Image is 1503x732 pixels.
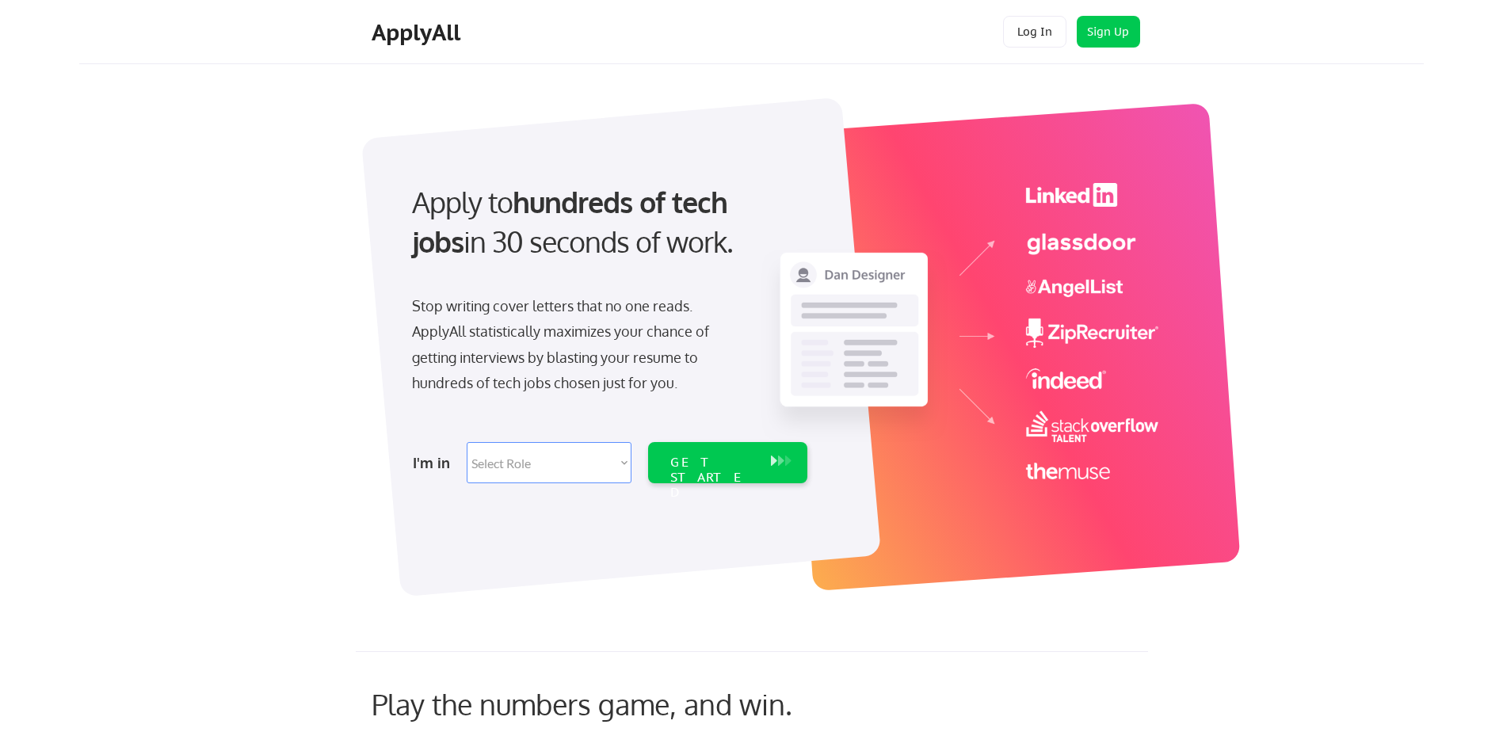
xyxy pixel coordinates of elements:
div: Play the numbers game, and win. [372,687,863,721]
button: Log In [1003,16,1066,48]
div: ApplyAll [372,19,465,46]
div: Stop writing cover letters that no one reads. ApplyAll statistically maximizes your chance of get... [412,293,738,396]
div: I'm in [413,450,457,475]
button: Sign Up [1077,16,1140,48]
div: GET STARTED [670,455,755,501]
strong: hundreds of tech jobs [412,184,734,259]
div: Apply to in 30 seconds of work. [412,182,801,262]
